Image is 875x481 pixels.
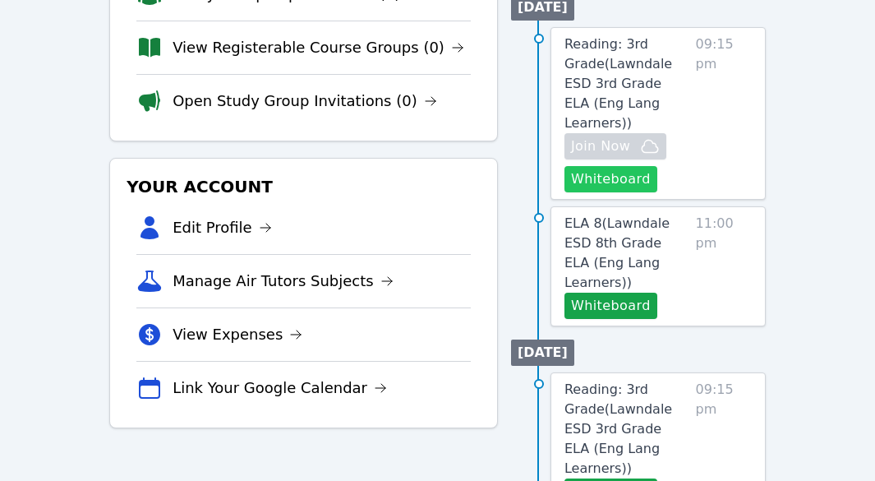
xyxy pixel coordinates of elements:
[173,216,272,239] a: Edit Profile
[564,35,689,133] a: Reading: 3rd Grade(Lawndale ESD 3rd Grade ELA (Eng Lang Learners))
[564,293,657,319] button: Whiteboard
[173,270,394,293] a: Manage Air Tutors Subjects
[564,382,672,476] span: Reading: 3rd Grade ( Lawndale ESD 3rd Grade ELA (Eng Lang Learners) )
[173,323,302,346] a: View Expenses
[571,136,630,156] span: Join Now
[564,380,689,479] a: Reading: 3rd Grade(Lawndale ESD 3rd Grade ELA (Eng Lang Learners))
[173,377,387,400] a: Link Your Google Calendar
[564,133,666,160] button: Join Now
[511,340,574,366] li: [DATE]
[173,36,464,59] a: View Registerable Course Groups (0)
[696,214,752,319] span: 11:00 pm
[564,166,657,192] button: Whiteboard
[696,35,752,192] span: 09:15 pm
[564,36,672,131] span: Reading: 3rd Grade ( Lawndale ESD 3rd Grade ELA (Eng Lang Learners) )
[123,172,484,201] h3: Your Account
[564,214,689,293] a: ELA 8(Lawndale ESD 8th Grade ELA (Eng Lang Learners))
[173,90,437,113] a: Open Study Group Invitations (0)
[564,215,670,290] span: ELA 8 ( Lawndale ESD 8th Grade ELA (Eng Lang Learners) )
